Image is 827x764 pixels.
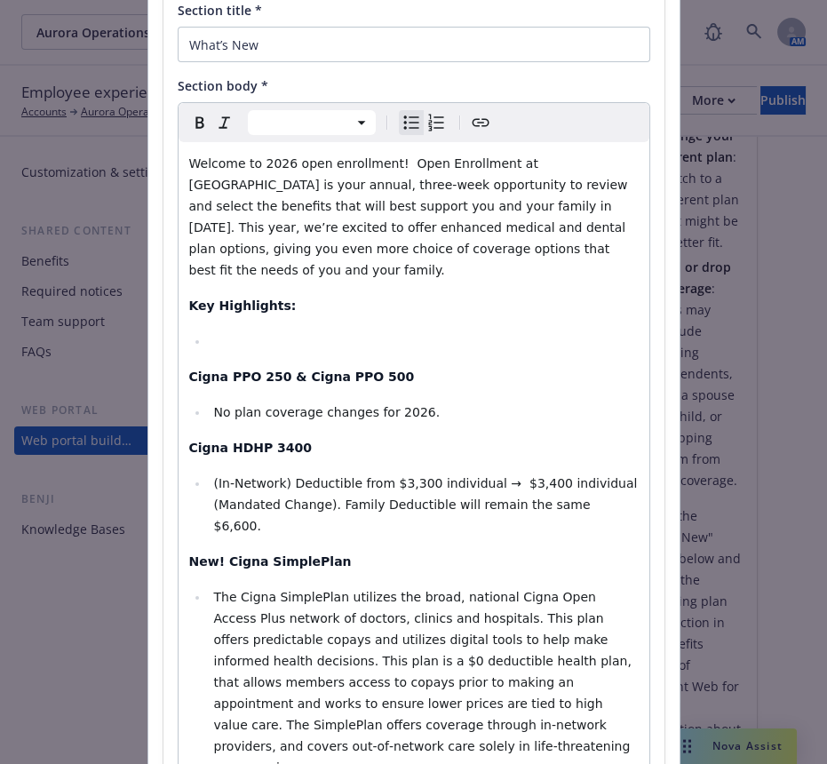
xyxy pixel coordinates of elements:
strong: New! Cigna SimplePlan [189,554,352,569]
input: Add title here [178,27,650,62]
button: Italic [212,110,237,135]
strong: Key Highlights: [189,298,297,313]
button: Numbered list [424,110,449,135]
strong: Cigna HDHP​ 3400 [189,441,313,455]
span: Welcome to 2026 open enrollment! Open Enrollment at [GEOGRAPHIC_DATA] is your annual, three-week ... [189,156,632,277]
span: No plan coverage changes for 2026. [213,405,440,419]
strong: Cigna PPO 250 & Cigna PPO 500 [189,370,415,384]
span: Section body * [178,77,268,94]
span: (In-Network) Deductible from $3,300 individual → $3,400 individual (Mandated Change)​. Family Ded... [213,476,640,533]
button: Block type [248,110,376,135]
button: Bold [187,110,212,135]
button: Bulleted list [399,110,424,135]
div: toggle group [399,110,449,135]
button: Create link [468,110,493,135]
span: Section title * [178,2,262,19]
